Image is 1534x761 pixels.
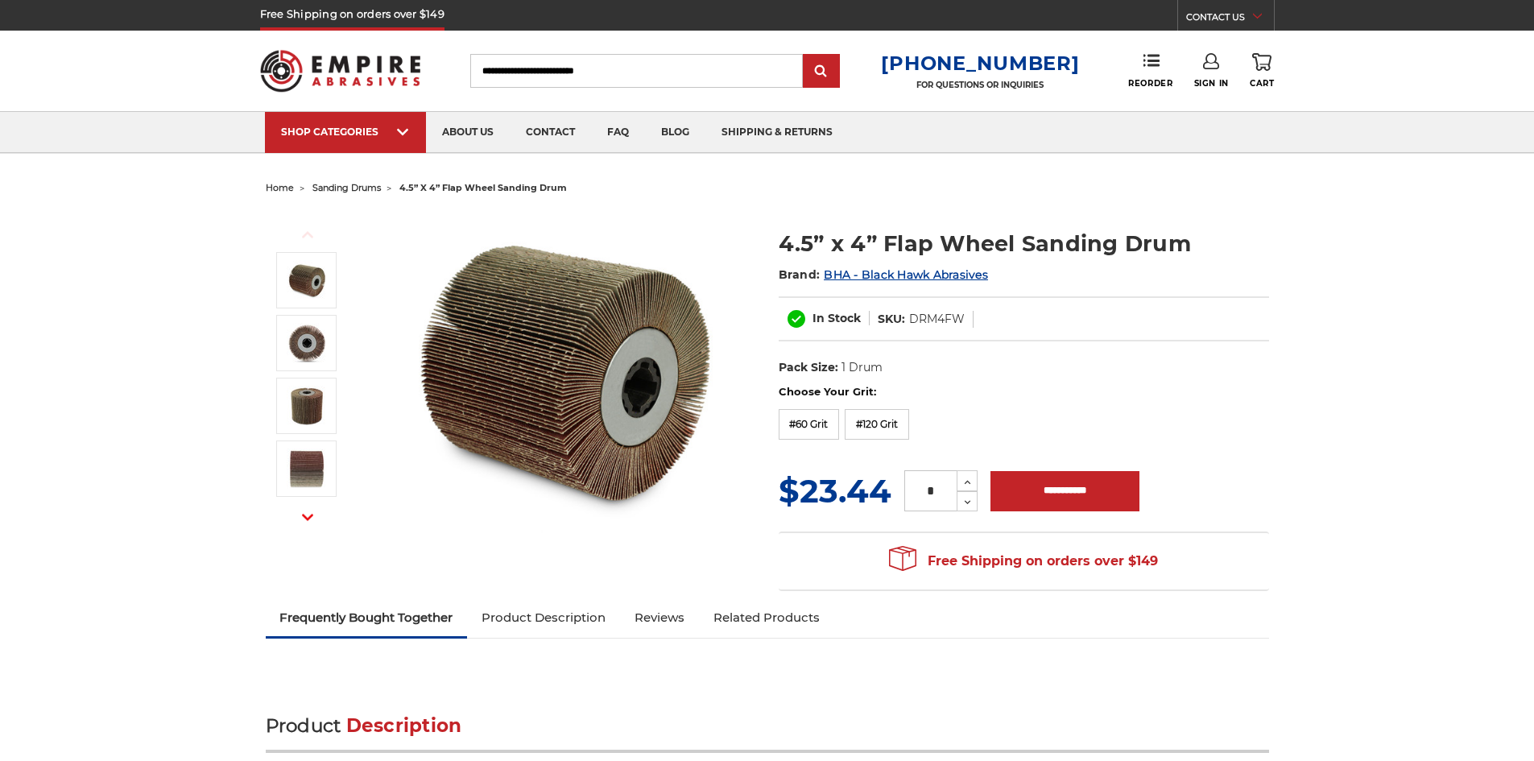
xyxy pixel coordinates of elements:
[779,471,891,511] span: $23.44
[805,56,837,88] input: Submit
[467,600,620,635] a: Product Description
[1250,53,1274,89] a: Cart
[1128,78,1172,89] span: Reorder
[287,260,327,300] img: 4.5 inch x 4 inch flap wheel sanding drum
[779,359,838,376] dt: Pack Size:
[889,545,1158,577] span: Free Shipping on orders over $149
[403,211,726,533] img: 4.5 inch x 4 inch flap wheel sanding drum
[909,311,965,328] dd: DRM4FW
[620,600,699,635] a: Reviews
[878,311,905,328] dt: SKU:
[881,80,1079,90] p: FOR QUESTIONS OR INQUIRIES
[287,323,327,363] img: 4-1/2" flap wheel sanding drum - quad key arbor hole
[281,126,410,138] div: SHOP CATEGORIES
[266,600,468,635] a: Frequently Bought Together
[824,267,988,282] a: BHA - Black Hawk Abrasives
[287,386,327,426] img: 4-1/2" flap wheel sanding drum
[812,311,861,325] span: In Stock
[510,112,591,153] a: contact
[426,112,510,153] a: about us
[699,600,834,635] a: Related Products
[260,39,421,102] img: Empire Abrasives
[705,112,849,153] a: shipping & returns
[266,714,341,737] span: Product
[346,714,462,737] span: Description
[1250,78,1274,89] span: Cart
[779,228,1269,259] h1: 4.5” x 4” Flap Wheel Sanding Drum
[288,217,327,252] button: Previous
[645,112,705,153] a: blog
[779,267,821,282] span: Brand:
[287,449,327,489] img: 4.5” x 4” Flap Wheel Sanding Drum
[399,182,567,193] span: 4.5” x 4” flap wheel sanding drum
[1128,53,1172,88] a: Reorder
[1186,8,1274,31] a: CONTACT US
[312,182,381,193] a: sanding drums
[841,359,883,376] dd: 1 Drum
[779,384,1269,400] label: Choose Your Grit:
[1194,78,1229,89] span: Sign In
[288,500,327,535] button: Next
[881,52,1079,75] a: [PHONE_NUMBER]
[591,112,645,153] a: faq
[266,182,294,193] a: home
